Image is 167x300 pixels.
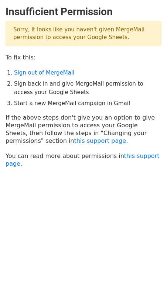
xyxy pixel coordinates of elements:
p: To fix this: [6,54,161,61]
li: Start a new MergeMail campaign in Gmail [14,99,161,108]
iframe: Chat Widget [130,265,167,300]
a: this support page [74,137,126,144]
a: this support page [6,152,160,167]
p: Sorry, it looks like you haven't given MergeMail permission to access your Google Sheets. [6,21,161,46]
h2: Insufficient Permission [6,6,161,18]
li: Sign back in and give MergeMail permission to access your Google Sheets [14,80,161,96]
a: Sign out of MergeMail [14,69,74,76]
p: You can read more about permissions in . [6,152,161,168]
p: If the above steps don't give you an option to give MergeMail permission to access your Google Sh... [6,114,161,145]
